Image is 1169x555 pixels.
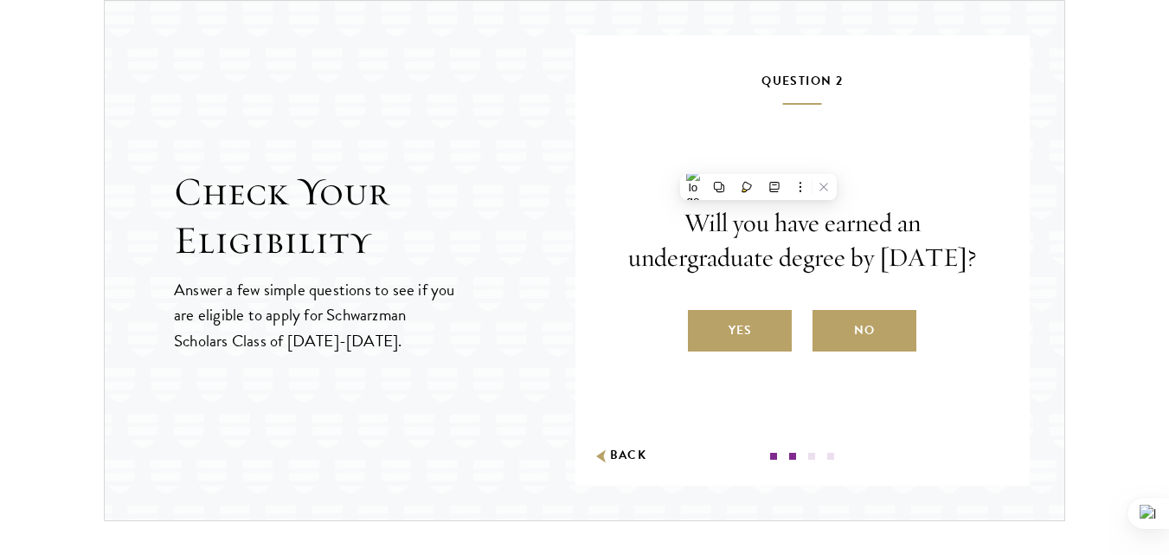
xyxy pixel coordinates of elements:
[174,168,575,265] h2: Check Your Eligibility
[174,277,457,352] p: Answer a few simple questions to see if you are eligible to apply for Schwarzman Scholars Class o...
[813,310,916,352] label: No
[593,447,647,465] button: Back
[627,206,979,275] p: Will you have earned an undergraduate degree by [DATE]?
[688,310,792,352] label: Yes
[627,70,979,105] h5: Question 2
